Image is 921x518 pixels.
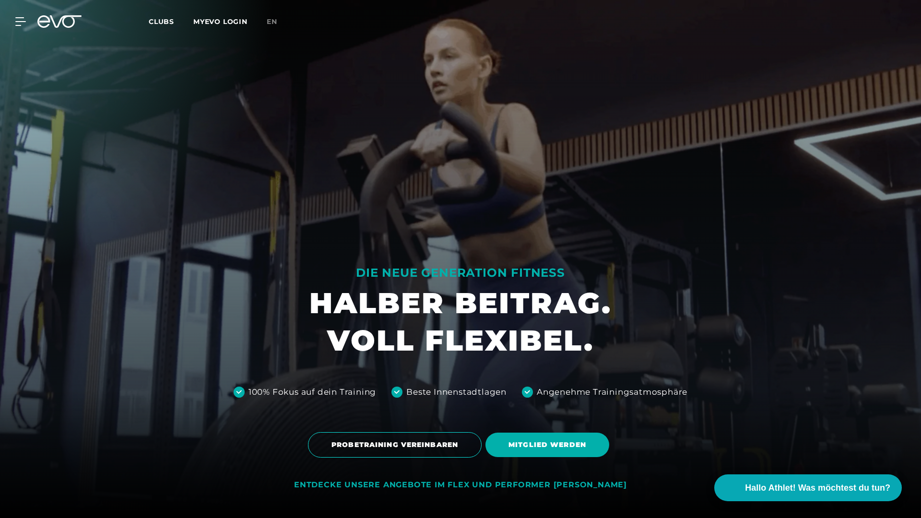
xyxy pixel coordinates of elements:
a: PROBETRAINING VEREINBAREN [308,425,485,465]
h1: HALBER BEITRAG. VOLL FLEXIBEL. [309,284,612,359]
div: ENTDECKE UNSERE ANGEBOTE IM FLEX UND PERFORMER [PERSON_NAME] [294,480,627,490]
div: DIE NEUE GENERATION FITNESS [309,265,612,281]
div: 100% Fokus auf dein Training [248,386,376,399]
span: PROBETRAINING VEREINBAREN [331,440,458,450]
div: Angenehme Trainingsatmosphäre [537,386,687,399]
div: Beste Innenstadtlagen [406,386,507,399]
span: Hallo Athlet! Was möchtest du tun? [745,482,890,494]
a: Clubs [149,17,193,26]
span: Clubs [149,17,174,26]
button: Hallo Athlet! Was möchtest du tun? [714,474,902,501]
a: en [267,16,289,27]
span: en [267,17,277,26]
a: MITGLIED WERDEN [485,425,613,464]
a: MYEVO LOGIN [193,17,248,26]
span: MITGLIED WERDEN [508,440,586,450]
